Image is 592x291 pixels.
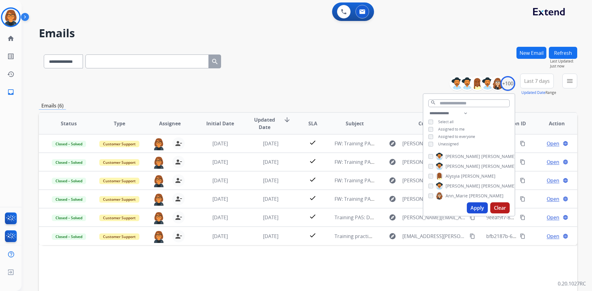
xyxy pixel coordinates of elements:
[335,214,442,221] span: Training PA5: Do Not Assign ([PERSON_NAME])
[558,280,586,287] p: 0.20.1027RC
[263,159,278,165] span: [DATE]
[263,214,278,221] span: [DATE]
[389,232,396,240] mat-icon: explore
[461,173,495,179] span: [PERSON_NAME]
[547,140,559,147] span: Open
[438,119,454,124] span: Select all
[212,196,228,202] span: [DATE]
[521,90,545,95] button: Updated Date
[520,141,525,146] mat-icon: content_copy
[309,194,316,202] mat-icon: check
[153,156,165,169] img: agent-avatar
[563,141,568,146] mat-icon: language
[438,134,475,139] span: Assigned to everyone
[7,71,14,78] mat-icon: history
[7,88,14,96] mat-icon: inbox
[500,76,515,91] div: +100
[309,213,316,220] mat-icon: check
[212,159,228,165] span: [DATE]
[175,177,182,184] mat-icon: person_remove
[175,195,182,203] mat-icon: person_remove
[446,163,480,169] span: [PERSON_NAME]
[446,153,480,160] span: [PERSON_NAME]
[99,196,139,203] span: Customer Support
[309,232,316,239] mat-icon: check
[346,120,364,127] span: Subject
[438,127,465,132] span: Assigned to me
[335,233,398,240] span: Training practice new email
[153,137,165,150] img: agent-avatar
[52,178,86,184] span: Closed – Solved
[521,90,556,95] span: Range
[547,177,559,184] span: Open
[547,214,559,221] span: Open
[39,102,66,110] p: Emails (6)
[438,141,458,147] span: Unassigned
[402,177,466,184] span: [PERSON_NAME][EMAIL_ADDRESS][DOMAIN_NAME]
[7,35,14,42] mat-icon: home
[563,178,568,183] mat-icon: language
[175,158,182,166] mat-icon: person_remove
[486,233,582,240] span: bfb2187b-6a20-4307-a646-91e1785dd71d
[520,233,525,239] mat-icon: content_copy
[402,214,466,221] span: [PERSON_NAME][EMAIL_ADDRESS][DOMAIN_NAME]
[389,214,396,221] mat-icon: explore
[39,27,577,39] h2: Emails
[52,233,86,240] span: Closed – Solved
[52,141,86,147] span: Closed – Solved
[52,196,86,203] span: Closed – Solved
[335,159,451,165] span: FW: Training PA3: Do Not Assign ([PERSON_NAME])
[308,120,317,127] span: SLA
[527,113,577,134] th: Action
[524,80,550,82] span: Last 7 days
[211,58,219,65] mat-icon: search
[2,9,19,26] img: avatar
[467,202,488,213] button: Apply
[481,183,516,189] span: [PERSON_NAME]
[516,47,546,59] button: New Email
[430,100,436,105] mat-icon: search
[547,232,559,240] span: Open
[389,195,396,203] mat-icon: explore
[309,139,316,146] mat-icon: check
[446,183,480,189] span: [PERSON_NAME]
[389,140,396,147] mat-icon: explore
[212,214,228,221] span: [DATE]
[520,196,525,202] mat-icon: content_copy
[99,159,139,166] span: Customer Support
[520,215,525,220] mat-icon: content_copy
[114,120,125,127] span: Type
[549,47,577,59] button: Refresh
[446,193,468,199] span: Ann_Marie
[418,120,442,127] span: Customer
[547,195,559,203] span: Open
[520,178,525,183] mat-icon: content_copy
[486,214,576,221] span: 9eeaf9f7-8020-448f-b413-bf9ecf8b2b41
[335,196,451,202] span: FW: Training PA2: Do Not Assign ([PERSON_NAME])
[263,177,278,184] span: [DATE]
[520,159,525,165] mat-icon: content_copy
[283,116,291,123] mat-icon: arrow_downward
[566,77,573,85] mat-icon: menu
[251,116,279,131] span: Updated Date
[175,232,182,240] mat-icon: person_remove
[99,233,139,240] span: Customer Support
[52,159,86,166] span: Closed – Solved
[212,140,228,147] span: [DATE]
[547,158,559,166] span: Open
[335,177,451,184] span: FW: Training PA4: Do Not Assign ([PERSON_NAME])
[470,215,475,220] mat-icon: content_copy
[550,64,577,69] span: Just now
[402,232,466,240] span: [EMAIL_ADDRESS][PERSON_NAME][DOMAIN_NAME]
[175,140,182,147] mat-icon: person_remove
[309,176,316,183] mat-icon: check
[159,120,181,127] span: Assignee
[520,74,554,88] button: Last 7 days
[563,196,568,202] mat-icon: language
[175,214,182,221] mat-icon: person_remove
[263,233,278,240] span: [DATE]
[563,159,568,165] mat-icon: language
[446,173,460,179] span: Alysyia
[212,177,228,184] span: [DATE]
[389,177,396,184] mat-icon: explore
